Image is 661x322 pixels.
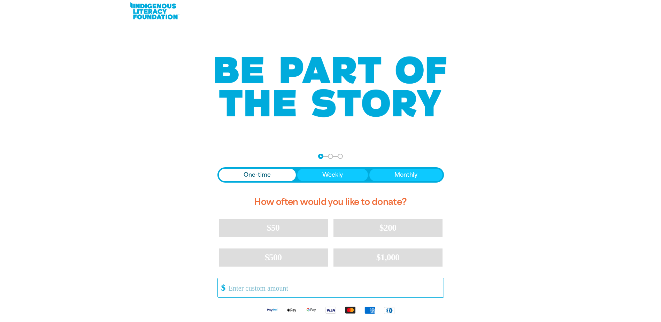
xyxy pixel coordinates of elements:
[369,169,443,181] button: Monthly
[321,306,340,314] img: Visa logo
[322,171,343,179] span: Weekly
[379,223,397,233] span: $200
[244,171,271,179] span: One-time
[338,154,343,159] button: Navigate to step 3 of 3 to enter your payment details
[376,252,400,262] span: $1,000
[333,248,443,267] button: $1,000
[301,306,321,314] img: Google Pay logo
[297,169,368,181] button: Weekly
[379,306,399,314] img: Diners Club logo
[360,306,379,314] img: American Express logo
[218,280,225,296] span: $
[262,306,282,314] img: Paypal logo
[265,252,282,262] span: $500
[209,43,453,131] img: Be part of the story
[267,223,279,233] span: $50
[219,219,328,237] button: $50
[333,219,443,237] button: $200
[282,306,301,314] img: Apple Pay logo
[217,167,444,183] div: Donation frequency
[328,154,333,159] button: Navigate to step 2 of 3 to enter your details
[224,278,443,297] input: Enter custom amount
[217,300,444,320] div: Available payment methods
[340,306,360,314] img: Mastercard logo
[394,171,417,179] span: Monthly
[219,248,328,267] button: $500
[318,154,323,159] button: Navigate to step 1 of 3 to enter your donation amount
[219,169,296,181] button: One-time
[217,191,444,213] h2: How often would you like to donate?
